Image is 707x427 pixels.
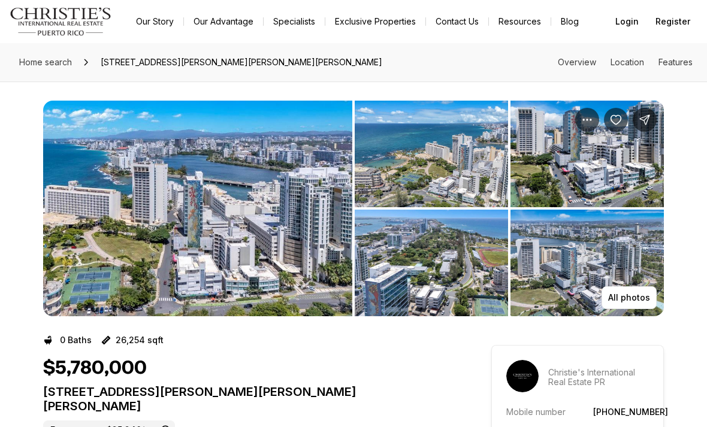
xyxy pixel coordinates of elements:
[551,13,588,30] a: Blog
[558,57,693,67] nav: Page section menu
[10,7,112,36] img: logo
[658,57,693,67] a: Skip to: Features
[325,13,425,30] a: Exclusive Properties
[655,17,690,26] span: Register
[43,101,352,316] li: 1 of 5
[506,407,566,417] p: Mobile number
[633,108,657,132] button: Share Property: 51 MUÑOZ RIVERA AVE, CORNER LOS ROSALES, LAS PALMERAS ST
[615,17,639,26] span: Login
[126,13,183,30] a: Our Story
[608,10,646,34] button: Login
[558,57,596,67] a: Skip to: Overview
[575,108,599,132] button: Property options
[43,357,147,380] h1: $5,780,000
[608,293,650,302] p: All photos
[510,210,664,316] button: View image gallery
[593,407,668,417] a: [PHONE_NUMBER]
[355,101,664,316] li: 2 of 5
[184,13,263,30] a: Our Advantage
[60,335,92,345] p: 0 Baths
[426,13,488,30] button: Contact Us
[264,13,325,30] a: Specialists
[510,101,664,207] button: View image gallery
[489,13,551,30] a: Resources
[19,57,72,67] span: Home search
[602,286,657,309] button: All photos
[355,210,508,316] button: View image gallery
[116,335,164,345] p: 26,254 sqft
[14,53,77,72] a: Home search
[604,108,628,132] button: Save Property: 51 MUÑOZ RIVERA AVE, CORNER LOS ROSALES, LAS PALMERAS ST
[43,384,448,413] p: [STREET_ADDRESS][PERSON_NAME][PERSON_NAME][PERSON_NAME]
[548,368,649,387] p: Christie's International Real Estate PR
[43,101,352,316] button: View image gallery
[96,53,387,72] span: [STREET_ADDRESS][PERSON_NAME][PERSON_NAME][PERSON_NAME]
[648,10,697,34] button: Register
[355,101,508,207] button: View image gallery
[43,101,664,316] div: Listing Photos
[611,57,644,67] a: Skip to: Location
